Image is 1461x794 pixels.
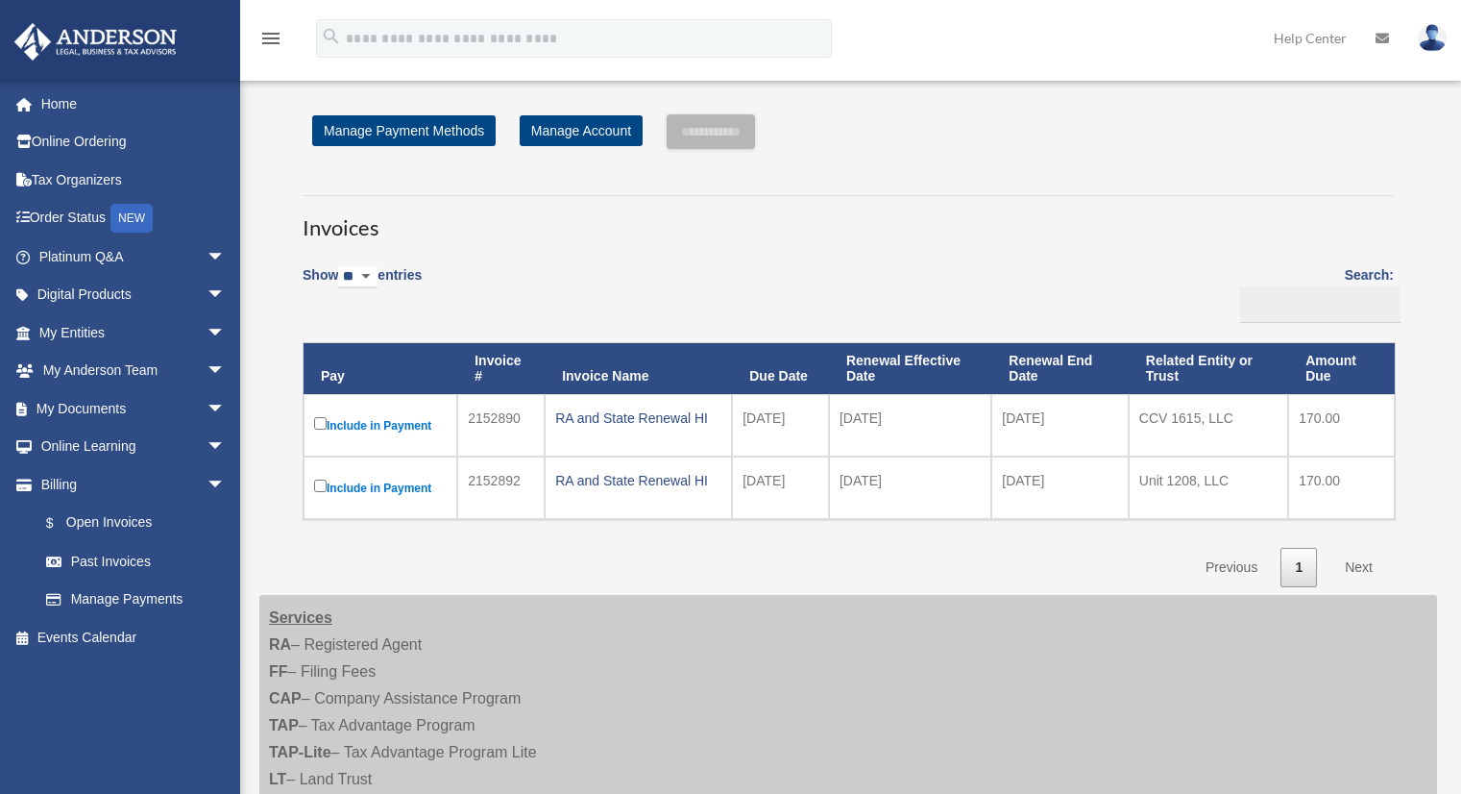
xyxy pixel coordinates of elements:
[457,394,545,457] td: 2152890
[269,663,288,680] strong: FF
[207,428,245,467] span: arrow_drop_down
[321,26,342,47] i: search
[1129,343,1288,395] th: Related Entity or Trust: activate to sort column ascending
[314,476,447,500] label: Include in Payment
[27,542,245,581] a: Past Invoices
[732,394,829,457] td: [DATE]
[207,237,245,277] span: arrow_drop_down
[991,457,1129,519] td: [DATE]
[13,161,255,199] a: Tax Organizers
[13,276,255,314] a: Digital Productsarrow_drop_down
[13,199,255,238] a: Order StatusNEW
[27,581,245,619] a: Manage Payments
[338,266,377,288] select: Showentries
[1191,548,1272,587] a: Previous
[555,405,721,432] div: RA and State Renewal HI
[314,480,327,492] input: Include in Payment
[1418,24,1447,52] img: User Pic
[314,413,447,437] label: Include in Payment
[269,717,299,733] strong: TAP
[1288,394,1395,457] td: 170.00
[1288,457,1395,519] td: 170.00
[1233,263,1394,323] label: Search:
[207,465,245,505] span: arrow_drop_down
[829,343,991,395] th: Renewal Effective Date: activate to sort column ascending
[555,467,721,494] div: RA and State Renewal HI
[457,343,545,395] th: Invoice #: activate to sort column ascending
[829,457,991,519] td: [DATE]
[1330,548,1387,587] a: Next
[314,417,327,430] input: Include in Payment
[303,263,422,308] label: Show entries
[732,457,829,519] td: [DATE]
[9,23,183,61] img: Anderson Advisors Platinum Portal
[207,352,245,391] span: arrow_drop_down
[13,352,255,390] a: My Anderson Teamarrow_drop_down
[520,115,643,146] a: Manage Account
[207,389,245,429] span: arrow_drop_down
[304,343,457,395] th: Pay: activate to sort column descending
[269,636,291,653] strong: RA
[110,204,153,233] div: NEW
[1129,394,1288,457] td: CCV 1615, LLC
[1240,286,1400,323] input: Search:
[13,85,255,123] a: Home
[732,343,829,395] th: Due Date: activate to sort column ascending
[13,389,255,428] a: My Documentsarrow_drop_down
[27,504,235,543] a: $Open Invoices
[207,313,245,353] span: arrow_drop_down
[13,237,255,276] a: Platinum Q&Aarrow_drop_down
[303,195,1394,243] h3: Invoices
[457,457,545,519] td: 2152892
[312,115,496,146] a: Manage Payment Methods
[1288,343,1395,395] th: Amount Due: activate to sort column ascending
[259,27,282,50] i: menu
[829,394,991,457] td: [DATE]
[991,394,1129,457] td: [DATE]
[207,276,245,315] span: arrow_drop_down
[1129,457,1288,519] td: Unit 1208, LLC
[1280,548,1317,587] a: 1
[545,343,732,395] th: Invoice Name: activate to sort column ascending
[57,511,66,535] span: $
[269,609,332,626] strong: Services
[269,744,331,760] strong: TAP-Lite
[13,313,255,352] a: My Entitiesarrow_drop_down
[13,465,245,504] a: Billingarrow_drop_down
[259,34,282,50] a: menu
[13,618,255,657] a: Events Calendar
[13,428,255,466] a: Online Learningarrow_drop_down
[13,123,255,161] a: Online Ordering
[269,771,286,787] strong: LT
[269,690,302,707] strong: CAP
[991,343,1129,395] th: Renewal End Date: activate to sort column ascending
